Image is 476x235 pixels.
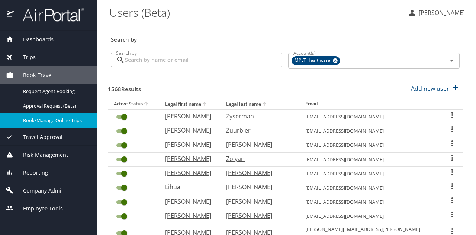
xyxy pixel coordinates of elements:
[159,99,220,109] th: Legal first name
[226,197,290,206] p: [PERSON_NAME]
[299,138,442,152] td: [EMAIL_ADDRESS][DOMAIN_NAME]
[226,211,290,220] p: [PERSON_NAME]
[405,6,468,19] button: [PERSON_NAME]
[220,99,299,109] th: Legal last name
[165,182,211,191] p: Lihua
[292,56,340,65] div: MPLT Healthcare
[226,182,290,191] p: [PERSON_NAME]
[411,84,449,93] p: Add new user
[23,117,89,124] span: Book/Manage Online Trips
[14,133,62,141] span: Travel Approval
[7,7,15,22] img: icon-airportal.png
[23,102,89,109] span: Approval Request (Beta)
[23,88,89,95] span: Request Agent Booking
[226,112,290,121] p: Zyserman
[165,140,211,149] p: [PERSON_NAME]
[165,126,211,135] p: [PERSON_NAME]
[165,197,211,206] p: [PERSON_NAME]
[299,166,442,181] td: [EMAIL_ADDRESS][DOMAIN_NAME]
[109,1,402,24] h1: Users (Beta)
[226,140,290,149] p: [PERSON_NAME]
[408,80,463,97] button: Add new user
[299,209,442,223] td: [EMAIL_ADDRESS][DOMAIN_NAME]
[226,126,290,135] p: Zuurbier
[165,168,211,177] p: [PERSON_NAME]
[108,99,159,109] th: Active Status
[299,109,442,124] td: [EMAIL_ADDRESS][DOMAIN_NAME]
[14,35,54,44] span: Dashboards
[299,124,442,138] td: [EMAIL_ADDRESS][DOMAIN_NAME]
[226,168,290,177] p: [PERSON_NAME]
[14,187,65,195] span: Company Admin
[299,152,442,166] td: [EMAIL_ADDRESS][DOMAIN_NAME]
[165,154,211,163] p: [PERSON_NAME]
[447,55,457,66] button: Open
[111,31,460,44] h3: Search by
[299,195,442,209] td: [EMAIL_ADDRESS][DOMAIN_NAME]
[125,53,282,67] input: Search by name or email
[14,71,53,79] span: Book Travel
[416,8,465,17] p: [PERSON_NAME]
[226,154,290,163] p: Zolyan
[299,99,442,109] th: Email
[14,53,36,61] span: Trips
[14,151,68,159] span: Risk Management
[15,7,84,22] img: airportal-logo.png
[165,112,211,121] p: [PERSON_NAME]
[292,57,335,64] span: MPLT Healthcare
[108,80,141,93] h3: 1568 Results
[14,204,63,213] span: Employee Tools
[201,101,209,108] button: sort
[14,169,48,177] span: Reporting
[143,101,150,108] button: sort
[165,211,211,220] p: [PERSON_NAME]
[299,181,442,195] td: [EMAIL_ADDRESS][DOMAIN_NAME]
[261,101,268,108] button: sort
